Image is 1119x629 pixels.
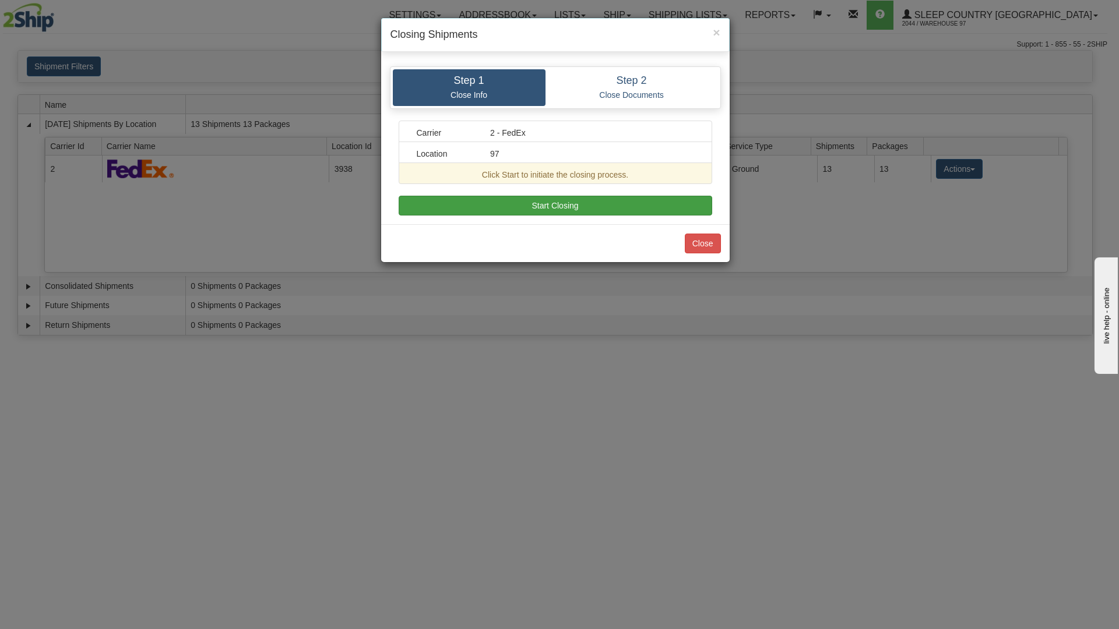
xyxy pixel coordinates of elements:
[481,127,703,139] div: 2 - FedEx
[408,148,482,160] div: Location
[390,27,720,43] h4: Closing Shipments
[399,196,712,215] button: Start Closing
[546,69,718,106] a: Step 2 Close Documents
[713,26,720,38] button: Close
[402,75,537,87] h4: Step 1
[408,127,482,139] div: Carrier
[9,10,108,19] div: live help - online
[402,90,537,100] p: Close Info
[408,169,703,181] div: Click Start to initiate the closing process.
[685,234,721,253] button: Close
[481,148,703,160] div: 97
[554,75,709,87] h4: Step 2
[554,90,709,100] p: Close Documents
[1092,255,1118,374] iframe: chat widget
[713,26,720,39] span: ×
[393,69,546,106] a: Step 1 Close Info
